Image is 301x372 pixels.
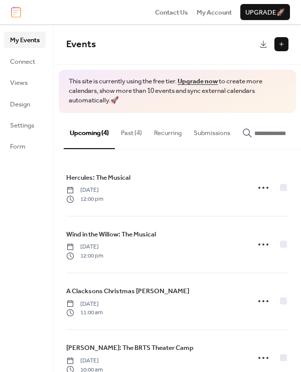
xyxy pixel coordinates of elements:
a: Connect [4,53,46,69]
span: Connect [10,57,35,67]
span: 12:00 pm [66,252,103,261]
button: Recurring [148,113,188,148]
a: Form [4,138,46,154]
span: [PERSON_NAME]: The BRTS Theater Camp [66,343,194,353]
button: Past (4) [115,113,148,148]
span: Events [66,35,96,54]
button: Upgrade🚀 [240,4,290,20]
a: Contact Us [155,7,188,17]
span: Hercules: The Musical [66,173,130,183]
span: [DATE] [66,242,103,252]
button: Upcoming (4) [64,113,115,149]
a: My Account [197,7,232,17]
button: Submissions [188,113,236,148]
span: [DATE] [66,300,103,309]
span: My Account [197,8,232,18]
span: Views [10,78,28,88]
span: My Events [10,35,40,45]
span: A Clacksons Christmas [PERSON_NAME] [66,286,189,296]
a: A Clacksons Christmas [PERSON_NAME] [66,286,189,297]
span: [DATE] [66,356,103,365]
a: Hercules: The Musical [66,172,130,183]
a: [PERSON_NAME]: The BRTS Theater Camp [66,342,194,353]
span: 11:00 am [66,308,103,317]
a: Settings [4,117,46,133]
a: Views [4,74,46,90]
span: [DATE] [66,186,103,195]
img: logo [11,7,21,18]
span: Settings [10,120,34,131]
span: This site is currently using the free tier. to create more calendars, show more than 10 events an... [69,77,286,105]
span: Contact Us [155,8,188,18]
span: Form [10,142,26,152]
a: Wind in the Willow: The Musical [66,229,156,240]
span: 12:00 pm [66,195,103,204]
span: Design [10,99,30,109]
a: My Events [4,32,46,48]
span: Wind in the Willow: The Musical [66,229,156,239]
a: Upgrade now [178,75,218,88]
a: Design [4,96,46,112]
span: Upgrade 🚀 [245,8,285,18]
